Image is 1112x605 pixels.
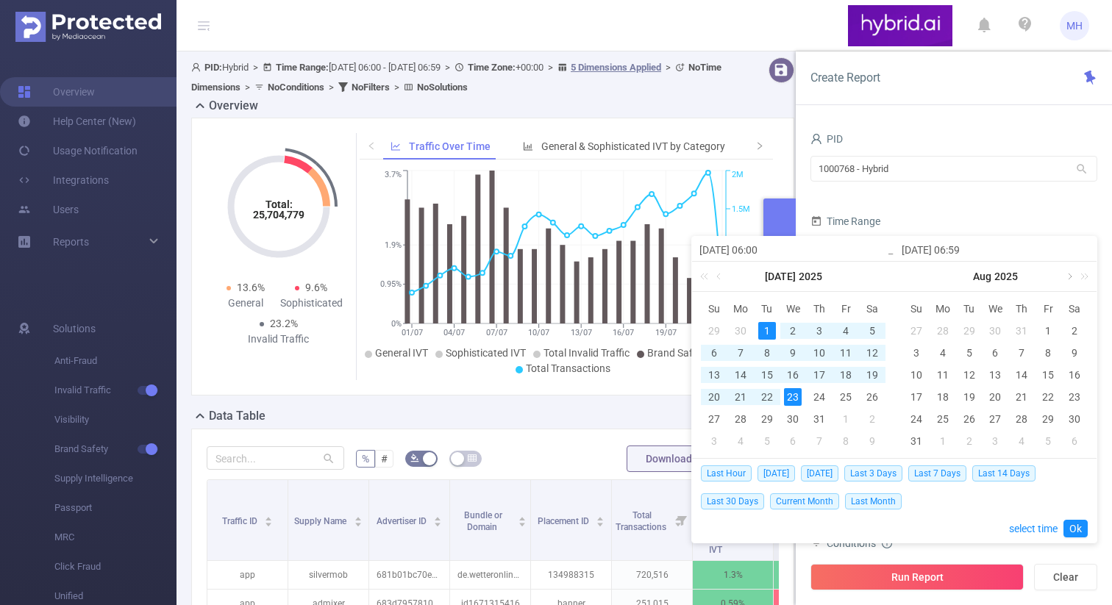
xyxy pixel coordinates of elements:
[863,388,881,406] div: 26
[191,62,721,93] span: Hybrid [DATE] 06:00 - [DATE] 06:59 +00:00
[732,171,744,180] tspan: 2M
[960,410,978,428] div: 26
[758,366,776,384] div: 15
[697,262,716,291] a: Last year (Control + left)
[732,410,749,428] div: 28
[806,298,833,320] th: Thu
[1061,364,1088,386] td: August 16, 2025
[191,62,204,72] i: icon: user
[758,388,776,406] div: 22
[908,388,925,406] div: 17
[930,320,956,342] td: July 28, 2025
[833,302,859,315] span: Fr
[1039,322,1057,340] div: 1
[859,320,885,342] td: July 5, 2025
[956,298,983,320] th: Tue
[797,262,824,291] a: 2025
[983,298,1009,320] th: Wed
[732,204,750,214] tspan: 1.5M
[983,364,1009,386] td: August 13, 2025
[367,141,376,150] i: icon: left
[837,432,855,450] div: 8
[1034,564,1097,590] button: Clear
[934,344,952,362] div: 4
[903,320,930,342] td: July 27, 2025
[930,298,956,320] th: Mon
[833,342,859,364] td: July 11, 2025
[754,320,780,342] td: July 1, 2025
[859,430,885,452] td: August 9, 2025
[276,62,329,73] b: Time Range:
[780,302,807,315] span: We
[986,344,1004,362] div: 6
[780,386,807,408] td: July 23, 2025
[54,405,177,434] span: Visibility
[806,386,833,408] td: July 24, 2025
[810,344,828,362] div: 10
[837,388,855,406] div: 25
[1008,320,1035,342] td: July 31, 2025
[810,410,828,428] div: 31
[983,430,1009,452] td: September 3, 2025
[903,342,930,364] td: August 3, 2025
[1063,520,1088,537] a: Ok
[249,62,263,73] span: >
[863,432,881,450] div: 9
[385,240,402,250] tspan: 1.9%
[1035,430,1061,452] td: September 5, 2025
[833,364,859,386] td: July 18, 2025
[934,410,952,428] div: 25
[705,388,723,406] div: 20
[207,446,344,470] input: Search...
[727,320,754,342] td: June 30, 2025
[956,342,983,364] td: August 5, 2025
[810,71,880,85] span: Create Report
[758,410,776,428] div: 29
[1066,322,1083,340] div: 2
[1039,432,1057,450] div: 5
[1008,342,1035,364] td: August 7, 2025
[54,464,177,493] span: Supply Intelligence
[837,322,855,340] div: 4
[755,141,764,150] i: icon: right
[960,432,978,450] div: 2
[279,296,345,311] div: Sophisticated
[253,209,304,221] tspan: 25,704,779
[784,410,802,428] div: 30
[485,328,507,337] tspan: 07/07
[903,386,930,408] td: August 17, 2025
[727,386,754,408] td: July 21, 2025
[993,262,1019,291] a: 2025
[1035,364,1061,386] td: August 15, 2025
[956,320,983,342] td: July 29, 2025
[213,296,279,311] div: General
[701,493,764,509] span: Last 30 Days
[661,62,675,73] span: >
[699,241,887,259] input: Start date
[1039,366,1057,384] div: 15
[1008,386,1035,408] td: August 21, 2025
[754,298,780,320] th: Tue
[352,82,390,93] b: No Filters
[810,133,843,145] span: PID
[1008,408,1035,430] td: August 28, 2025
[908,322,925,340] div: 27
[983,386,1009,408] td: August 20, 2025
[1066,11,1083,40] span: MH
[18,136,138,165] a: Usage Notification
[701,408,727,430] td: July 27, 2025
[845,493,902,509] span: Last Month
[810,322,828,340] div: 3
[1061,298,1088,320] th: Sat
[727,342,754,364] td: July 7, 2025
[204,62,222,73] b: PID:
[863,322,881,340] div: 5
[1061,320,1088,342] td: August 2, 2025
[732,388,749,406] div: 21
[903,364,930,386] td: August 10, 2025
[240,82,254,93] span: >
[1008,298,1035,320] th: Thu
[833,430,859,452] td: August 8, 2025
[54,493,177,523] span: Passport
[810,432,828,450] div: 7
